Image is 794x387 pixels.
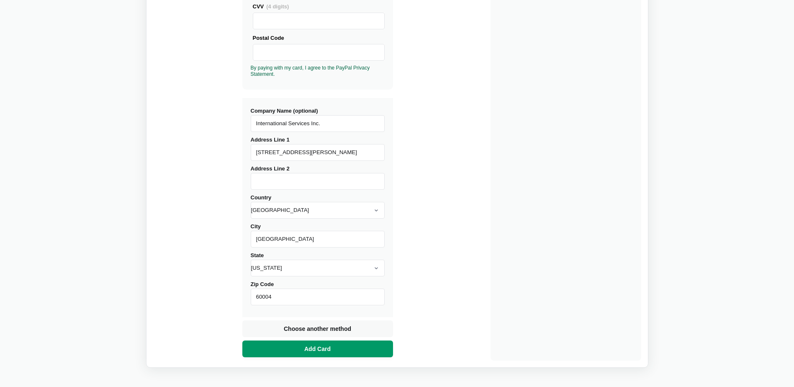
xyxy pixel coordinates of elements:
iframe: Secure Credit Card Frame - CVV [257,13,381,29]
input: City [251,231,385,248]
span: (4 digits) [266,3,289,10]
input: Address Line 1 [251,144,385,161]
label: Address Line 1 [251,137,385,161]
a: By paying with my card, I agree to the PayPal Privacy Statement. [251,65,370,77]
label: Zip Code [251,281,385,305]
div: Postal Code [253,34,385,42]
label: Country [251,194,385,219]
input: Address Line 2 [251,173,385,190]
button: Add Card [242,341,393,357]
iframe: Secure Credit Card Frame - Postal Code [257,44,381,60]
label: State [251,252,385,276]
input: Zip Code [251,289,385,305]
span: Add Card [303,345,332,353]
select: State [251,260,385,276]
label: Company Name (optional) [251,108,385,132]
label: Address Line 2 [251,165,385,190]
span: Choose another method [282,325,353,333]
button: Choose another method [242,320,393,337]
div: CVV [253,2,385,11]
label: City [251,223,385,248]
select: Country [251,202,385,219]
input: Company Name (optional) [251,115,385,132]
